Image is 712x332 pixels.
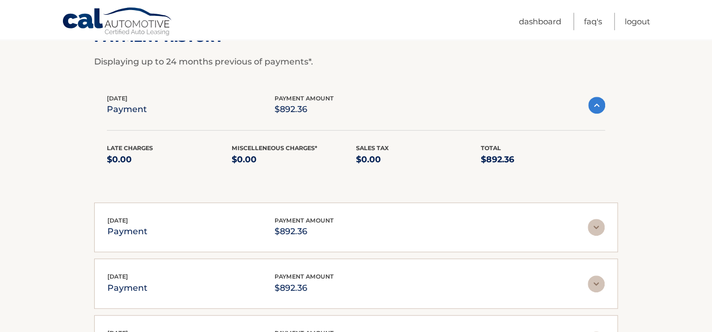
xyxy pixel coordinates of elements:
span: Late Charges [107,144,153,152]
p: $0.00 [232,152,357,167]
span: [DATE] [107,217,128,224]
p: $892.36 [275,281,334,296]
span: payment amount [275,95,334,102]
span: payment amount [275,217,334,224]
p: Displaying up to 24 months previous of payments*. [94,56,618,68]
span: Miscelleneous Charges* [232,144,317,152]
p: $0.00 [107,152,232,167]
span: [DATE] [107,95,127,102]
a: Dashboard [519,13,561,30]
p: $892.36 [275,224,334,239]
img: accordion-rest.svg [588,219,605,236]
span: [DATE] [107,273,128,280]
a: Logout [625,13,650,30]
p: payment [107,281,148,296]
p: $892.36 [481,152,606,167]
a: FAQ's [584,13,602,30]
img: accordion-active.svg [588,97,605,114]
a: Cal Automotive [62,7,173,38]
p: $0.00 [356,152,481,167]
img: accordion-rest.svg [588,275,605,292]
span: Sales Tax [356,144,389,152]
p: payment [107,102,147,117]
p: $892.36 [275,102,334,117]
span: payment amount [275,273,334,280]
p: payment [107,224,148,239]
span: Total [481,144,501,152]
